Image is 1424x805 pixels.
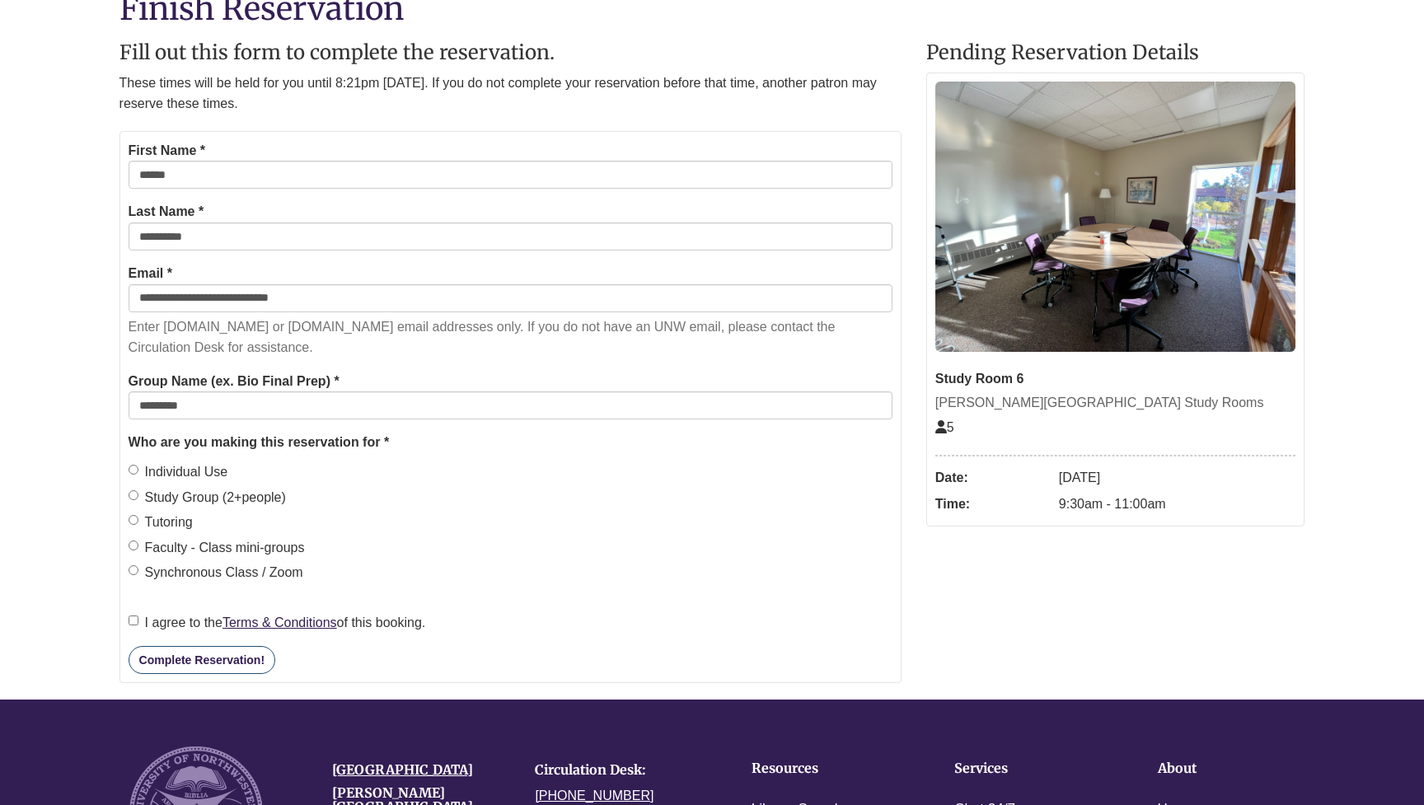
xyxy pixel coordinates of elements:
div: [PERSON_NAME][GEOGRAPHIC_DATA] Study Rooms [935,392,1296,414]
button: Complete Reservation! [129,646,275,674]
dt: Time: [935,491,1051,517]
input: Tutoring [129,515,138,525]
label: Last Name * [129,201,204,222]
label: Faculty - Class mini-groups [129,537,305,559]
input: Study Group (2+people) [129,490,138,500]
h4: Resources [752,761,903,776]
h2: Pending Reservation Details [926,42,1305,63]
h2: Fill out this form to complete the reservation. [119,42,902,63]
a: Terms & Conditions [222,615,337,629]
label: Tutoring [129,512,193,533]
p: These times will be held for you until 8:21pm [DATE]. If you do not complete your reservation bef... [119,73,902,115]
a: [PHONE_NUMBER] [535,789,653,803]
label: Email * [129,263,172,284]
input: Individual Use [129,465,138,475]
dd: [DATE] [1059,465,1296,491]
label: I agree to the of this booking. [129,612,426,634]
label: Synchronous Class / Zoom [129,562,303,583]
label: First Name * [129,140,205,161]
h4: Services [954,761,1106,776]
label: Study Group (2+people) [129,487,286,508]
h4: Circulation Desk: [535,763,713,778]
dd: 9:30am - 11:00am [1059,491,1296,517]
h4: About [1158,761,1309,776]
label: Group Name (ex. Bio Final Prep) * [129,371,340,392]
label: Individual Use [129,461,228,483]
legend: Who are you making this reservation for * [129,432,892,453]
dt: Date: [935,465,1051,491]
input: Synchronous Class / Zoom [129,565,138,575]
a: [GEOGRAPHIC_DATA] [332,761,473,778]
div: Study Room 6 [935,368,1296,390]
input: Faculty - Class mini-groups [129,541,138,550]
p: Enter [DOMAIN_NAME] or [DOMAIN_NAME] email addresses only. If you do not have an UNW email, pleas... [129,316,892,358]
img: Study Room 6 [935,82,1296,352]
span: The capacity of this space [935,420,954,434]
input: I agree to theTerms & Conditionsof this booking. [129,615,138,625]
